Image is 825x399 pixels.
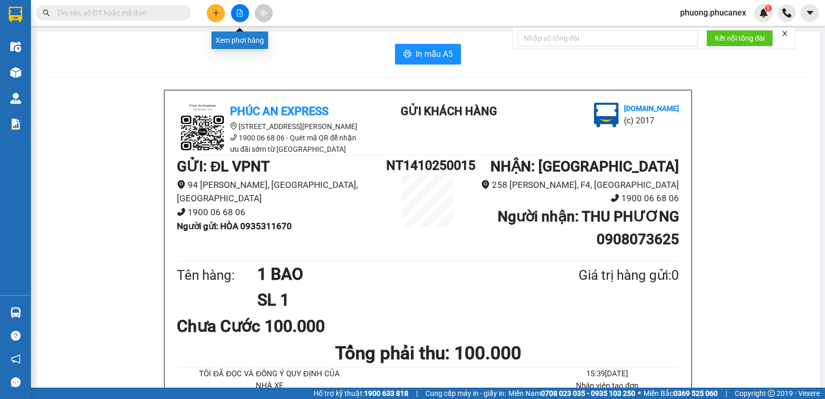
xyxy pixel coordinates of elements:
input: Nhập số tổng đài [518,30,698,46]
span: close [781,30,788,37]
input: Tìm tên, số ĐT hoặc mã đơn [57,7,178,19]
img: warehouse-icon [10,41,21,52]
b: Phúc An Express [13,67,54,133]
button: caret-down [801,4,819,22]
li: 1900 06 68 06 - Quét mã QR để nhận ưu đãi sớm từ [GEOGRAPHIC_DATA] [177,132,362,155]
b: Phúc An Express [230,105,328,118]
span: phuong.phucanex [672,6,754,19]
button: aim [255,4,273,22]
li: 15:39[DATE] [535,368,679,380]
span: 1 [766,5,770,12]
span: environment [481,180,490,189]
span: search [43,9,50,17]
img: warehouse-icon [10,67,21,78]
span: notification [11,354,21,364]
img: logo.jpg [594,103,619,127]
li: TÔI ĐÃ ĐỌC VÀ ĐỒNG Ý QUY ĐỊNH CỦA NHÀ XE [197,368,341,392]
span: message [11,377,21,387]
img: solution-icon [10,119,21,130]
span: phone [230,134,237,141]
span: file-add [236,9,243,17]
b: Người gửi : HÒA 0935311670 [177,221,292,231]
h1: NT1410250015 [386,155,470,175]
strong: 1900 633 818 [364,389,408,397]
span: aim [260,9,267,17]
b: [DOMAIN_NAME] [624,104,679,113]
strong: 0708 023 035 - 0935 103 250 [541,389,635,397]
li: 258 [PERSON_NAME], F4, [GEOGRAPHIC_DATA] [470,178,679,192]
li: 1900 06 68 06 [177,205,386,219]
span: printer [403,50,411,59]
span: In mẫu A5 [416,47,453,60]
span: copyright [768,390,775,397]
button: Kết nối tổng đài [706,30,773,46]
div: Giá trị hàng gửi: 0 [529,265,679,286]
span: question-circle [11,331,21,341]
span: ⚪️ [638,391,641,395]
div: Chưa Cước 100.000 [177,313,342,339]
button: printerIn mẫu A5 [395,44,461,65]
li: Nhân viên tạo đơn [535,380,679,392]
b: Người nhận : THU PHƯƠNG 0908073625 [498,208,679,248]
b: [DOMAIN_NAME] [87,39,142,47]
button: plus [207,4,225,22]
h1: SL 1 [257,287,529,313]
h1: 1 BAO [257,261,529,287]
img: warehouse-icon [10,307,21,318]
span: Hỗ trợ kỹ thuật: [313,388,408,399]
h1: Tổng phải thu: 100.000 [177,339,679,368]
span: Miền Nam [508,388,635,399]
sup: 1 [765,5,772,12]
span: phone [610,194,619,202]
b: Gửi khách hàng [63,15,102,63]
img: logo.jpg [13,13,64,65]
b: NHẬN : [GEOGRAPHIC_DATA] [490,158,679,175]
span: Kết nối tổng đài [715,33,765,44]
span: phone [177,208,186,216]
li: 94 [PERSON_NAME], [GEOGRAPHIC_DATA], [GEOGRAPHIC_DATA] [177,178,386,205]
span: plus [212,9,220,17]
li: [STREET_ADDRESS][PERSON_NAME] [177,121,362,132]
span: Cung cấp máy in - giấy in: [425,388,506,399]
li: 1900 06 68 06 [470,191,679,205]
strong: 0369 525 060 [673,389,718,397]
b: GỬI : ĐL VPNT [177,158,270,175]
span: environment [230,122,237,130]
div: Tên hàng: [177,265,257,286]
span: Miền Bắc [643,388,718,399]
img: logo.jpg [177,103,228,154]
img: phone-icon [782,8,791,18]
span: | [416,388,418,399]
li: (c) 2017 [87,49,142,62]
span: caret-down [805,8,815,18]
button: file-add [231,4,249,22]
img: icon-new-feature [759,8,768,18]
b: Gửi khách hàng [401,105,497,118]
span: | [725,388,727,399]
img: logo-vxr [9,7,22,22]
li: (c) 2017 [624,114,679,127]
span: environment [177,180,186,189]
img: warehouse-icon [10,93,21,104]
img: logo.jpg [112,13,137,38]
